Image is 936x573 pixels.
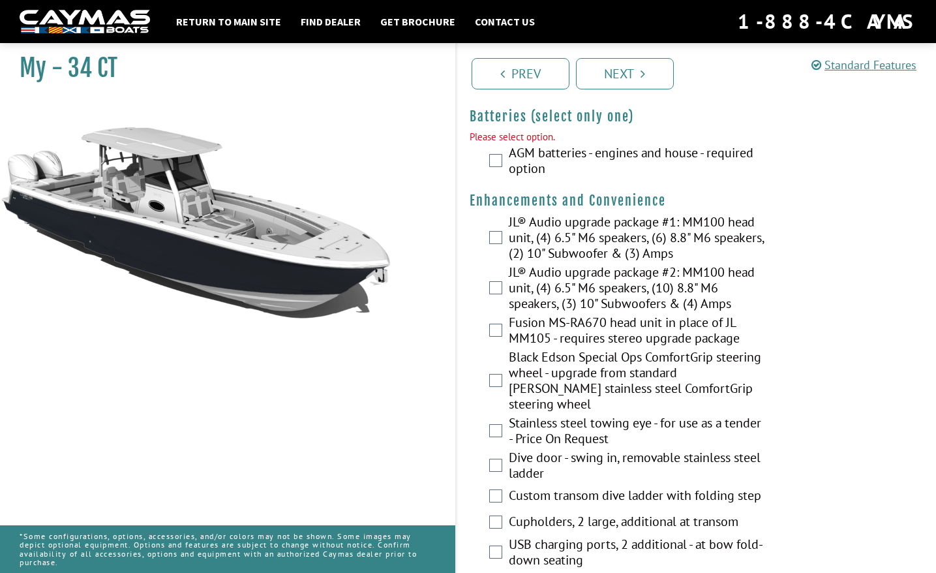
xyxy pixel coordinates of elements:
a: Next [576,58,674,89]
a: Get Brochure [374,13,462,30]
label: Stainless steel towing eye - for use as a tender - Price On Request [509,415,765,450]
label: USB charging ports, 2 additional - at bow fold-down seating [509,536,765,571]
a: Find Dealer [294,13,367,30]
label: Custom transom dive ladder with folding step [509,488,765,506]
label: Dive door - swing in, removable stainless steel ladder [509,450,765,484]
div: 1-888-4CAYMAS [738,7,916,36]
div: Please select option. [470,130,924,145]
a: Prev [472,58,569,89]
p: *Some configurations, options, accessories, and/or colors may not be shown. Some images may depic... [20,525,436,573]
h1: My - 34 CT [20,54,423,83]
a: Contact Us [468,13,541,30]
a: Return to main site [170,13,288,30]
label: Fusion MS-RA670 head unit in place of JL MM105 - requires stereo upgrade package [509,315,765,349]
label: AGM batteries - engines and house - required option [509,145,765,179]
h4: Enhancements and Convenience [470,193,924,209]
label: Black Edson Special Ops ComfortGrip steering wheel - upgrade from standard [PERSON_NAME] stainles... [509,349,765,415]
label: JL® Audio upgrade package #2: MM100 head unit, (4) 6.5" M6 speakers, (10) 8.8" M6 speakers, (3) 1... [509,264,765,315]
label: JL® Audio upgrade package #1: MM100 head unit, (4) 6.5" M6 speakers, (6) 8.8" M6 speakers, (2) 10... [509,214,765,264]
a: Standard Features [811,57,916,72]
label: Cupholders, 2 large, additional at transom [509,514,765,533]
img: white-logo-c9c8dbefe5ff5ceceb0f0178aa75bf4bb51f6bca0971e226c86eb53dfe498488.png [20,10,150,34]
h4: Batteries (select only one) [470,108,924,125]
